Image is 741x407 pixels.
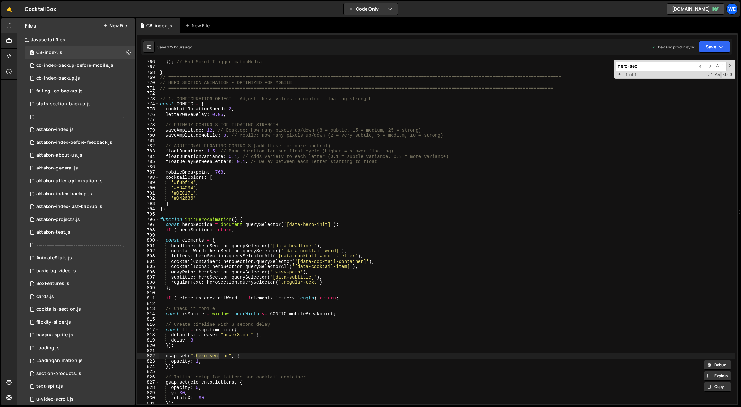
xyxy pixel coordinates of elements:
div: stats-section-backup.js [36,101,91,107]
div: 774 [137,101,159,107]
div: 802 [137,248,159,254]
div: 12094/47451.js [25,59,135,72]
button: Copy [704,382,731,392]
div: 803 [137,254,159,259]
div: aktakon-index-backup.js [36,191,92,197]
div: flickity-slider.js [36,319,71,325]
div: 771 [137,86,159,91]
div: 781 [137,138,159,143]
div: 12094/44389.js [25,213,135,226]
div: 799 [137,233,159,238]
h2: Files [25,22,36,29]
div: 12094/47254.js [25,98,135,110]
span: 1 of 1 [623,72,640,77]
div: 824 [137,364,159,369]
div: 830 [137,395,159,401]
div: 766 [137,59,159,65]
div: Dev and prod in sync [651,44,695,50]
div: 797 [137,222,159,227]
div: 12094/45381.js [25,226,135,239]
div: 795 [137,212,159,217]
div: LoadingAnimation.js [36,358,82,364]
div: aktakon-test.js [36,229,70,235]
div: 12094/36058.js [25,264,135,277]
a: We [726,3,738,15]
div: 767 [137,65,159,70]
div: 822 [137,353,159,359]
div: 793 [137,201,159,206]
div: ----------------------------------------------------------------------------------------.js [36,242,125,248]
div: 12094/36059.js [25,367,135,380]
button: Debug [704,360,731,370]
div: aktakon-index-last-backup.js [36,204,102,210]
div: havana-sprite.js [36,332,73,338]
span: RegExp Search [707,72,713,78]
button: New File [103,23,127,28]
span: 0 [30,51,34,56]
div: 12094/46983.js [25,136,135,149]
div: 12094/34793.js [25,290,135,303]
div: 825 [137,369,159,374]
div: aktakon-projects.js [36,217,80,222]
div: 831 [137,401,159,406]
button: Save [699,41,730,53]
button: Explain [704,371,731,381]
div: 829 [137,390,159,395]
div: text-split.js [36,384,63,389]
div: Saved [157,44,192,50]
div: CB-index.js [36,50,62,56]
div: 12094/41429.js [25,393,135,406]
div: cards.js [36,294,54,299]
div: 794 [137,206,159,212]
div: 777 [137,117,159,122]
span: CaseSensitive Search [714,72,721,78]
div: 779 [137,128,159,133]
span: Toggle Replace mode [616,72,623,77]
div: 12094/30498.js [25,252,135,264]
div: 12094/46985.js [25,239,137,252]
a: 🤙 [1,1,17,17]
div: cb-index-backup.js [36,75,80,81]
a: [DOMAIN_NAME] [667,3,724,15]
div: 811 [137,296,159,301]
input: Search for [616,62,696,71]
span: Search In Selection [729,72,733,78]
div: 786 [137,164,159,169]
div: 805 [137,264,159,269]
div: falling-ice-backup.js [36,88,82,94]
div: 815 [137,317,159,322]
div: 810 [137,290,159,296]
div: aktakon-general.js [36,165,78,171]
div: 785 [137,159,159,164]
div: CB-index.js [146,22,172,29]
div: 798 [137,228,159,233]
div: New File [185,22,212,29]
div: 776 [137,112,159,117]
div: cb-index-backup-before-mobile.js [36,63,113,68]
div: 770 [137,80,159,85]
div: basic-bg-video.js [36,268,76,274]
span: Whole Word Search [721,72,728,78]
div: Loading.js [36,345,60,351]
div: 12094/47253.js [25,85,135,98]
div: 12094/43364.js [25,123,135,136]
div: 12094/45380.js [25,162,135,175]
div: 790 [137,186,159,191]
div: 808 [137,280,159,285]
div: 12094/30497.js [25,277,135,290]
span: ​ [705,62,714,71]
div: 818 [137,333,159,338]
div: BoxFeatures.js [36,281,69,287]
div: 800 [137,238,159,243]
div: 12094/36060.js [25,303,135,316]
div: 12094/44521.js [25,149,135,162]
div: 812 [137,301,159,306]
div: 816 [137,322,159,327]
div: 820 [137,343,159,348]
div: 12094/44999.js [25,200,135,213]
div: 792 [137,196,159,201]
div: 796 [137,217,159,222]
div: 768 [137,70,159,75]
div: 769 [137,75,159,80]
div: 807 [137,275,159,280]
